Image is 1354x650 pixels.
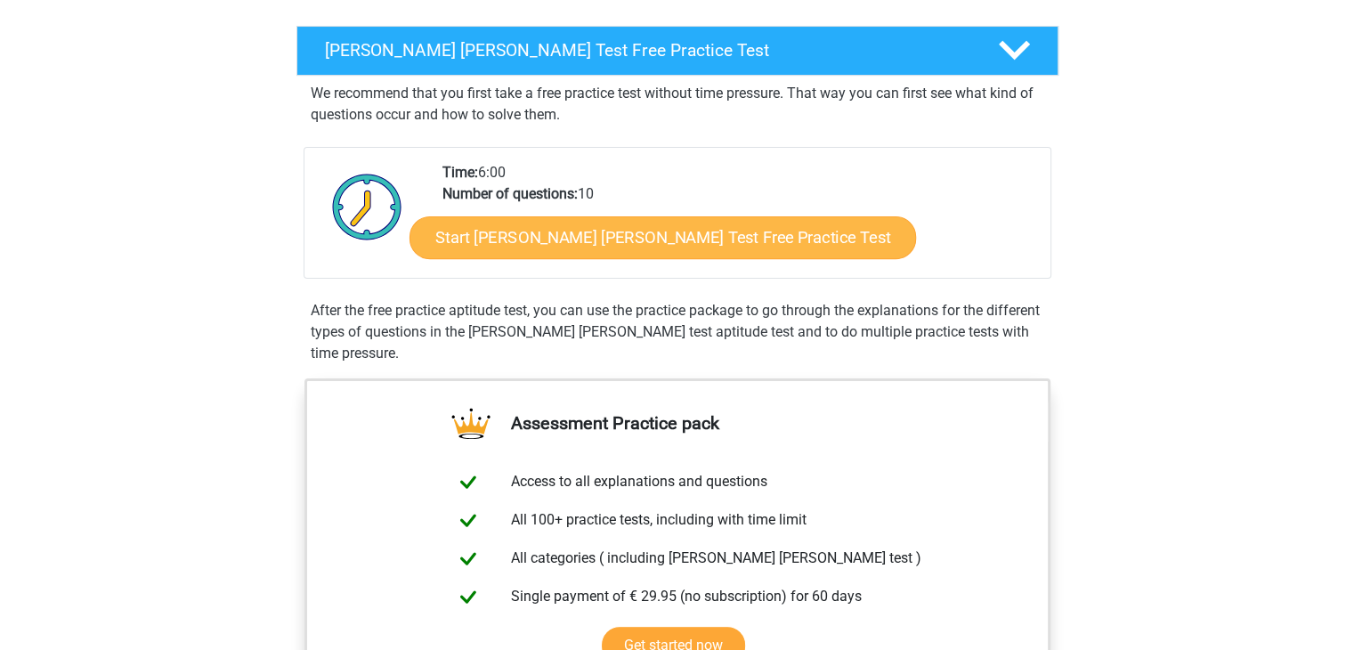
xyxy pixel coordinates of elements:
img: Clock [322,162,412,251]
a: [PERSON_NAME] [PERSON_NAME] Test Free Practice Test [289,26,1066,76]
p: We recommend that you first take a free practice test without time pressure. That way you can fir... [311,83,1044,126]
div: After the free practice aptitude test, you can use the practice package to go through the explana... [304,300,1051,364]
b: Time: [442,164,478,181]
b: Number of questions: [442,185,578,202]
h4: [PERSON_NAME] [PERSON_NAME] Test Free Practice Test [325,40,969,61]
a: Start [PERSON_NAME] [PERSON_NAME] Test Free Practice Test [409,216,916,259]
div: 6:00 10 [429,162,1050,278]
